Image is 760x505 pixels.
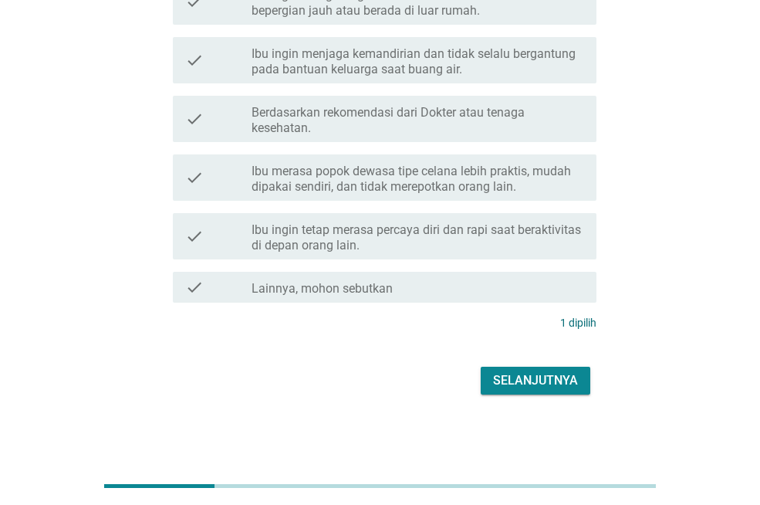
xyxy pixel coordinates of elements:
i: check [185,43,204,77]
i: check [185,219,204,253]
label: Lainnya, mohon sebutkan [252,281,393,297]
label: Ibu ingin tetap merasa percaya diri dan rapi saat beraktivitas di depan orang lain. [252,222,584,253]
p: 1 dipilih [560,315,596,331]
i: check [185,278,204,297]
button: Selanjutnya [481,367,590,395]
div: Selanjutnya [493,371,578,390]
i: check [185,161,204,195]
label: Ibu ingin menjaga kemandirian dan tidak selalu bergantung pada bantuan keluarga saat buang air. [252,46,584,77]
label: Ibu merasa popok dewasa tipe celana lebih praktis, mudah dipakai sendiri, dan tidak merepotkan or... [252,164,584,195]
label: Berdasarkan rekomendasi dari Dokter atau tenaga kesehatan. [252,105,584,136]
i: check [185,102,204,136]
